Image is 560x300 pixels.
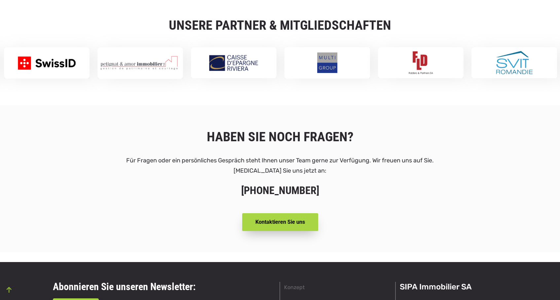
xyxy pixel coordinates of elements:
h2: HABEN SIE NOCH FRAGEN? [53,128,507,146]
p: [MEDICAL_DATA] Sie uns jetzt an: [53,166,507,176]
h3: [PHONE_NUMBER] [53,176,507,205]
h3: Abonnieren Sie unseren Newsletter: [53,282,276,292]
p: Für Fragen oder ein persönliches Gespräch steht Ihnen unser Team gerne zur Verfügung. Wir freuen ... [53,155,507,166]
a: Kontaktieren Sie uns [242,213,318,231]
h3: SIPA Immobilier SA [400,282,507,292]
a: Konzept [284,283,305,291]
